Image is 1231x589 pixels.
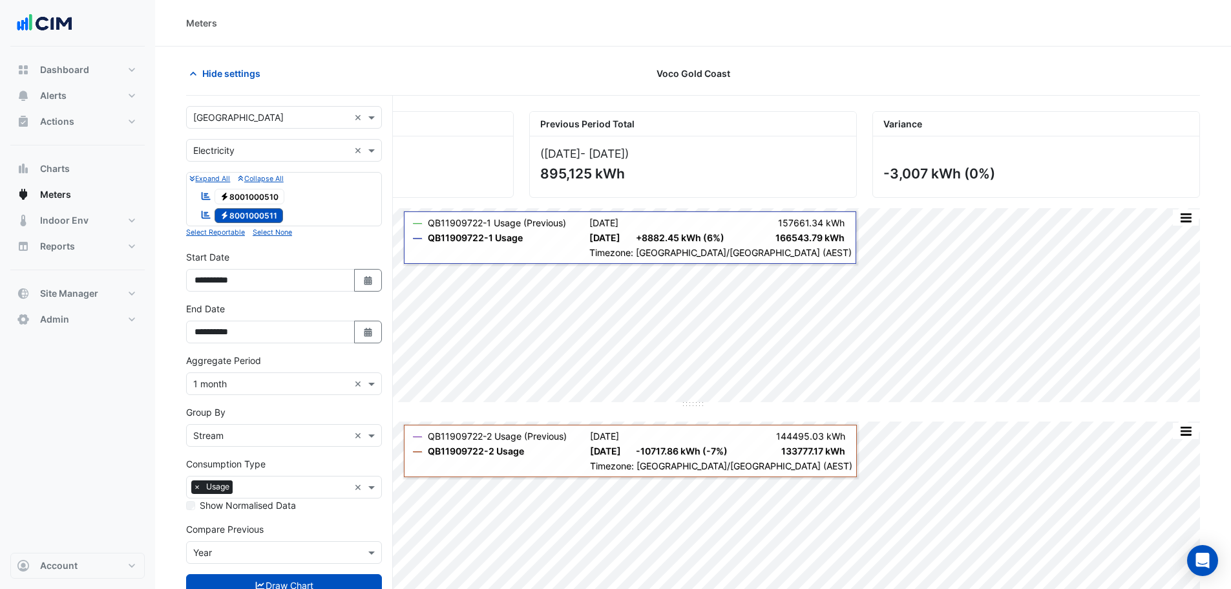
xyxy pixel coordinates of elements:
small: Collapse All [238,175,283,183]
button: Site Manager [10,281,145,306]
fa-icon: Select Date [363,327,374,337]
fa-icon: Select Date [363,275,374,286]
span: Voco Gold Coast [657,67,730,80]
button: Hide settings [186,62,269,85]
span: Hide settings [202,67,260,80]
span: Admin [40,313,69,326]
app-icon: Meters [17,188,30,201]
small: Select None [253,228,292,237]
button: Actions [10,109,145,134]
div: -3,007 kWh (0%) [883,166,1186,182]
small: Expand All [189,175,230,183]
button: Reports [10,233,145,259]
button: Collapse All [238,173,283,184]
button: Alerts [10,83,145,109]
fa-icon: Reportable [200,190,212,201]
span: Indoor Env [40,214,89,227]
button: More Options [1173,209,1199,226]
app-icon: Indoor Env [17,214,30,227]
div: Variance [873,112,1199,136]
img: Company Logo [16,10,74,36]
span: Charts [40,162,70,175]
button: Charts [10,156,145,182]
button: More Options [1173,423,1199,439]
label: Consumption Type [186,457,266,471]
small: Select Reportable [186,228,245,237]
fa-icon: Reportable [200,209,212,220]
span: Usage [203,480,233,493]
span: Account [40,559,78,572]
span: Clear [354,429,365,442]
app-icon: Dashboard [17,63,30,76]
label: Compare Previous [186,522,264,536]
button: Select None [253,226,292,238]
span: Reports [40,240,75,253]
span: × [191,480,203,493]
fa-icon: Electricity [220,191,229,201]
app-icon: Charts [17,162,30,175]
div: Meters [186,16,217,30]
span: Site Manager [40,287,98,300]
fa-icon: Electricity [220,211,229,220]
span: Clear [354,144,365,157]
button: Indoor Env [10,208,145,233]
span: 8001000510 [215,189,285,204]
span: Clear [354,111,365,124]
label: Aggregate Period [186,354,261,367]
span: 8001000511 [215,208,284,224]
label: Show Normalised Data [200,498,296,512]
app-icon: Reports [17,240,30,253]
app-icon: Site Manager [17,287,30,300]
app-icon: Alerts [17,89,30,102]
app-icon: Actions [17,115,30,128]
app-icon: Admin [17,313,30,326]
span: Dashboard [40,63,89,76]
span: Actions [40,115,74,128]
div: Open Intercom Messenger [1187,545,1218,576]
label: Group By [186,405,226,419]
button: Select Reportable [186,226,245,238]
button: Dashboard [10,57,145,83]
button: Meters [10,182,145,208]
div: Previous Period Total [530,112,856,136]
span: Alerts [40,89,67,102]
button: Expand All [189,173,230,184]
button: Admin [10,306,145,332]
div: ([DATE] ) [540,147,846,160]
span: Clear [354,377,365,391]
span: Meters [40,188,71,201]
span: Clear [354,480,365,494]
div: 895,125 kWh [540,166,843,182]
span: - [DATE] [580,147,625,160]
button: Account [10,553,145,579]
label: End Date [186,302,225,316]
label: Start Date [186,250,229,264]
